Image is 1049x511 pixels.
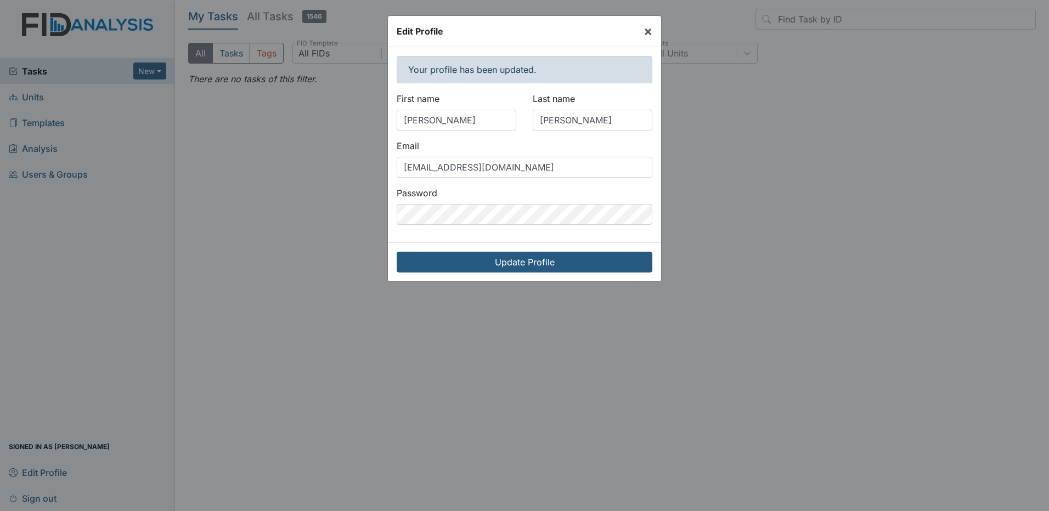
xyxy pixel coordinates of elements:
[533,110,652,130] input: Last Name
[397,139,419,152] label: Email
[397,157,652,178] input: Email
[397,110,516,130] input: First Name
[397,252,652,272] input: Update Profile
[533,92,575,105] label: Last name
[644,23,652,39] span: ×
[635,16,661,47] button: Close
[397,186,437,200] label: Password
[397,56,652,83] div: Your profile has been updated.
[397,25,443,38] div: Edit Profile
[397,92,439,105] label: First name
